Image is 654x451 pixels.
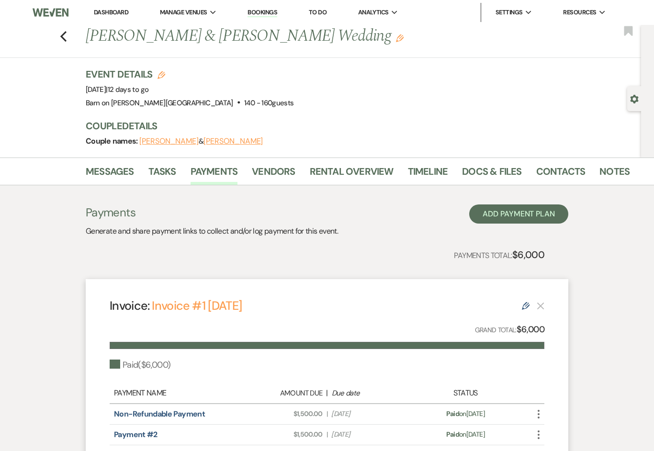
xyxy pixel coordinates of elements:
[331,429,407,440] span: [DATE]
[33,2,68,23] img: Weven Logo
[462,164,521,185] a: Docs & Files
[114,429,158,440] a: Payment #2
[152,298,242,314] a: Invoice #1 [DATE]
[86,204,338,221] h3: Payments
[110,297,242,314] h4: Invoice:
[358,8,389,17] span: Analytics
[537,302,544,310] button: This payment plan cannot be deleted because it contains links that have been paid through Weven’s...
[332,388,407,399] div: Due date
[396,34,404,42] button: Edit
[86,136,139,146] span: Couple names:
[139,137,199,145] button: [PERSON_NAME]
[86,164,134,185] a: Messages
[309,8,327,16] a: To Do
[446,430,459,439] span: Paid
[86,225,338,237] p: Generate and share payment links to collect and/or log payment for this event.
[108,85,149,94] span: 12 days to go
[248,8,277,17] a: Bookings
[244,98,293,108] span: 140 - 160 guests
[114,409,205,419] a: Non-Refundable Payment
[148,164,176,185] a: Tasks
[191,164,238,185] a: Payments
[331,409,407,419] span: [DATE]
[86,98,233,108] span: Barn on [PERSON_NAME][GEOGRAPHIC_DATA]
[327,429,327,440] span: |
[86,85,148,94] span: [DATE]
[247,388,322,399] div: Amount Due
[247,409,323,419] span: $1,500.00
[86,25,515,48] h1: [PERSON_NAME] & [PERSON_NAME] Wedding
[412,387,519,399] div: Status
[408,164,448,185] a: Timeline
[536,164,586,185] a: Contacts
[252,164,295,185] a: Vendors
[412,429,519,440] div: on [DATE]
[86,68,293,81] h3: Event Details
[86,119,622,133] h3: Couple Details
[139,136,263,146] span: &
[454,247,544,262] p: Payments Total:
[496,8,523,17] span: Settings
[110,359,170,372] div: Paid ( $6,000 )
[203,137,263,145] button: [PERSON_NAME]
[446,409,459,418] span: Paid
[327,409,327,419] span: |
[512,248,544,261] strong: $6,000
[94,8,128,16] a: Dashboard
[242,387,412,399] div: |
[412,409,519,419] div: on [DATE]
[599,164,630,185] a: Notes
[310,164,394,185] a: Rental Overview
[563,8,596,17] span: Resources
[247,429,323,440] span: $1,500.00
[630,94,639,103] button: Open lead details
[160,8,207,17] span: Manage Venues
[114,387,242,399] div: Payment Name
[475,323,545,337] p: Grand Total:
[517,324,544,335] strong: $6,000
[469,204,568,224] button: Add Payment Plan
[106,85,148,94] span: |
